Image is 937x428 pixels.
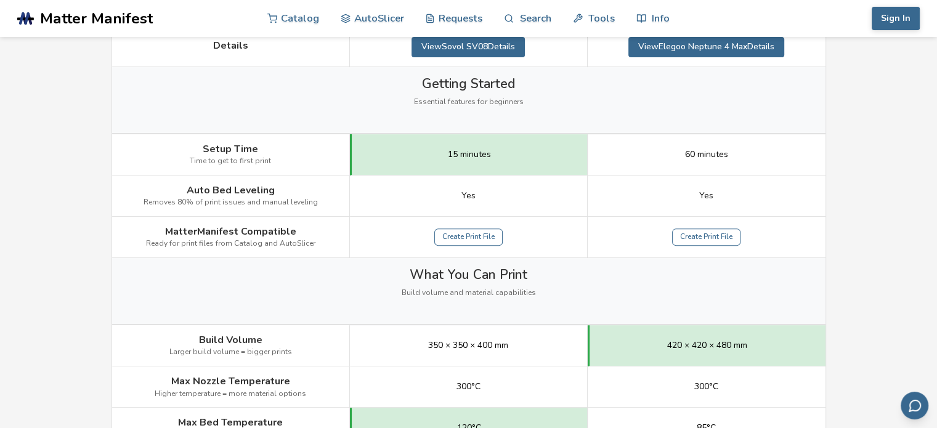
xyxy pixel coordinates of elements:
button: Send feedback via email [901,392,928,419]
span: Max Nozzle Temperature [171,376,290,387]
span: Getting Started [422,76,515,91]
span: 60 minutes [685,150,728,159]
span: Max Bed Temperature [178,417,283,428]
span: 300°C [456,382,481,392]
a: ViewElegoo Neptune 4 MaxDetails [628,37,784,57]
span: Larger build volume = bigger prints [169,348,292,357]
span: Matter Manifest [40,10,153,27]
span: Higher temperature = more material options [155,390,306,398]
a: ViewSovol SV08Details [412,37,525,57]
span: Ready for print files from Catalog and AutoSlicer [146,240,315,248]
span: Build Volume [199,334,262,345]
span: Details [213,40,248,51]
span: Removes 80% of print issues and manual leveling [144,198,318,207]
a: Create Print File [672,228,740,246]
span: Build volume and material capabilities [402,289,536,297]
span: MatterManifest Compatible [165,226,296,237]
span: 350 × 350 × 400 mm [428,341,508,350]
span: Setup Time [203,143,258,155]
span: Yes [461,191,476,201]
span: Yes [699,191,713,201]
span: 300°C [694,382,718,392]
a: Create Print File [434,228,503,246]
button: Sign In [872,7,920,30]
span: Auto Bed Leveling [187,185,275,196]
span: Essential features for beginners [414,98,524,107]
span: What You Can Print [410,267,527,282]
span: Time to get to first print [190,157,271,166]
span: 15 minutes [448,150,491,159]
span: 420 × 420 × 480 mm [667,341,747,350]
